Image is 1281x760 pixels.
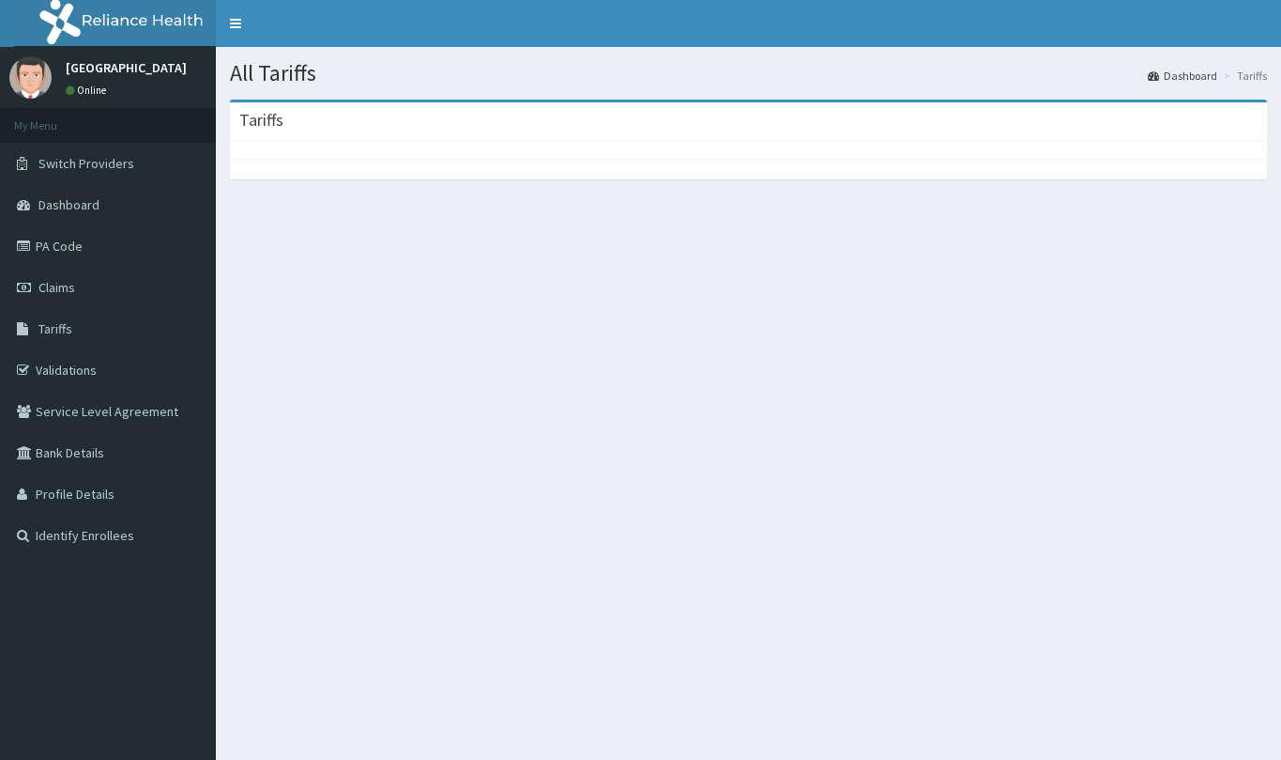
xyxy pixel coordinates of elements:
a: Online [66,84,111,97]
a: Dashboard [1148,68,1217,84]
span: Dashboard [38,196,99,213]
h1: All Tariffs [230,61,1267,85]
p: [GEOGRAPHIC_DATA] [66,61,187,74]
img: User Image [9,56,52,99]
span: Claims [38,279,75,296]
span: Tariffs [38,320,72,337]
li: Tariffs [1219,68,1267,84]
span: Switch Providers [38,155,134,172]
h3: Tariffs [239,112,283,129]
